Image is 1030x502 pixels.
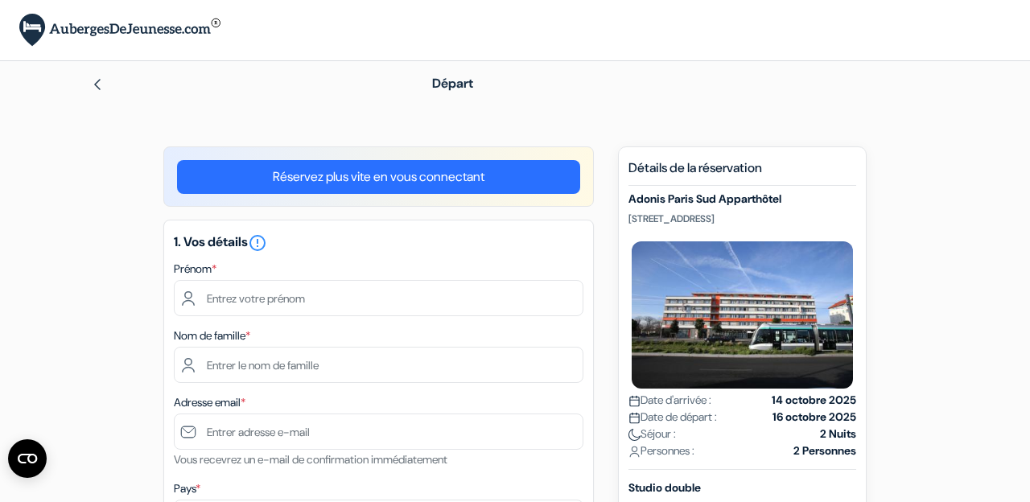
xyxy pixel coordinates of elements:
input: Entrer le nom de famille [174,347,583,383]
img: left_arrow.svg [91,78,104,91]
span: Départ [432,75,473,92]
img: calendar.svg [628,412,641,424]
span: Séjour : [628,426,676,442]
p: [STREET_ADDRESS] [628,212,856,225]
img: AubergesDeJeunesse.com [19,14,220,47]
a: error_outline [248,233,267,250]
h5: Adonis Paris Sud Apparthôtel [628,192,856,206]
label: Prénom [174,261,216,278]
input: Entrer adresse e-mail [174,414,583,450]
b: Studio double [628,480,701,495]
a: Réservez plus vite en vous connectant [177,160,580,194]
button: Ouvrir le widget CMP [8,439,47,478]
strong: 2 Nuits [820,426,856,442]
strong: 2 Personnes [793,442,856,459]
label: Adresse email [174,394,245,411]
h5: 1. Vos détails [174,233,583,253]
img: moon.svg [628,429,641,441]
input: Entrez votre prénom [174,280,583,316]
label: Nom de famille [174,327,250,344]
strong: 14 octobre 2025 [772,392,856,409]
strong: 16 octobre 2025 [772,409,856,426]
img: calendar.svg [628,395,641,407]
span: Date d'arrivée : [628,392,711,409]
span: Date de départ : [628,409,717,426]
small: Vous recevrez un e-mail de confirmation immédiatement [174,452,447,467]
i: error_outline [248,233,267,253]
span: Personnes : [628,442,694,459]
img: user_icon.svg [628,446,641,458]
h5: Détails de la réservation [628,160,856,186]
label: Pays [174,480,200,497]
